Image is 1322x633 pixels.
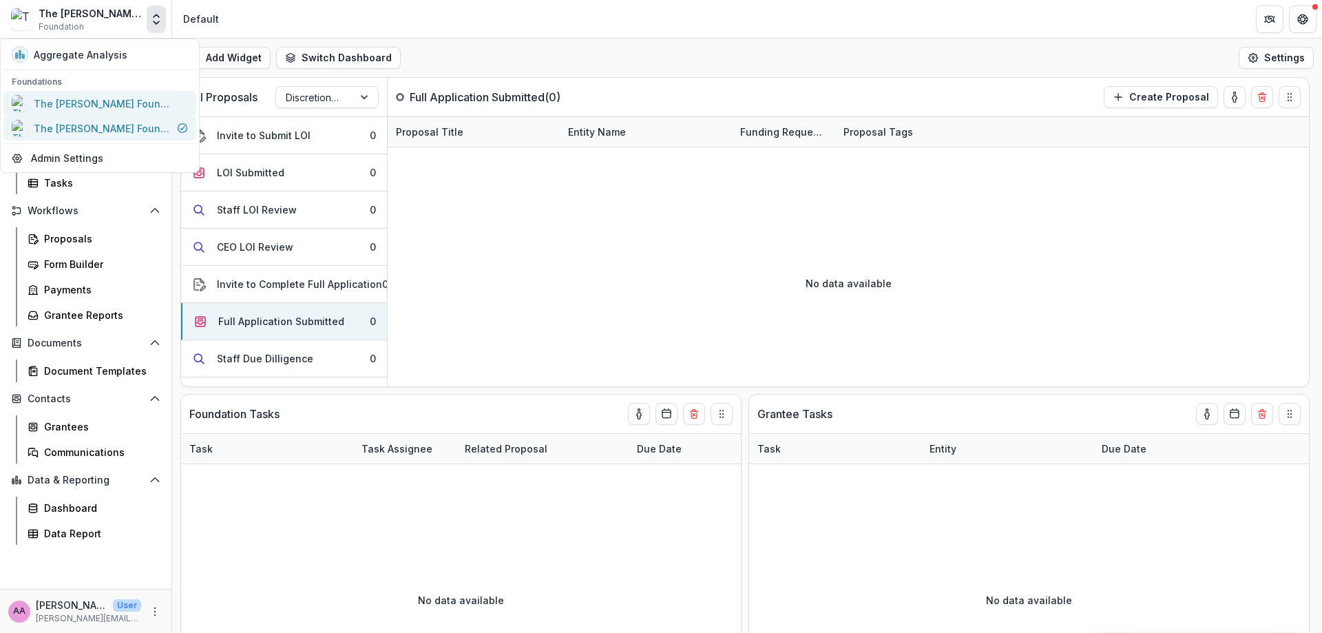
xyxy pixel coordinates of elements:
[181,442,221,456] div: Task
[217,277,382,291] div: Invite to Complete Full Application
[1279,86,1301,108] button: Drag
[370,203,376,217] div: 0
[183,12,219,26] div: Default
[180,47,271,69] button: Add Widget
[655,403,678,425] button: Calendar
[13,607,25,616] div: Annie Axe
[28,205,144,217] span: Workflows
[835,117,1007,147] div: Proposal Tags
[732,117,835,147] div: Funding Requested
[44,257,155,271] div: Form Builder
[178,9,224,29] nav: breadcrumb
[44,419,155,434] div: Grantees
[181,434,353,464] div: Task
[181,117,387,154] button: Invite to Submit LOI0
[217,351,313,366] div: Staff Due Dilligence
[749,442,789,456] div: Task
[1239,47,1314,69] button: Settings
[629,434,732,464] div: Due Date
[28,393,144,405] span: Contacts
[1196,403,1218,425] button: toggle-assigned-to-me
[217,165,284,180] div: LOI Submitted
[6,200,166,222] button: Open Workflows
[39,21,84,33] span: Foundation
[921,442,965,456] div: Entity
[276,47,401,69] button: Switch Dashboard
[22,522,166,545] a: Data Report
[418,593,504,608] p: No data available
[370,240,376,254] div: 0
[806,276,892,291] p: No data available
[560,117,732,147] div: Entity Name
[410,89,560,105] p: Full Application Submitted ( 0 )
[370,128,376,143] div: 0
[22,304,166,326] a: Grantee Reports
[217,203,297,217] div: Staff LOI Review
[113,599,141,612] p: User
[22,497,166,519] a: Dashboard
[711,403,733,425] button: Drag
[181,154,387,191] button: LOI Submitted0
[732,125,835,139] div: Funding Requested
[749,434,921,464] div: Task
[1093,442,1155,456] div: Due Date
[147,6,166,33] button: Open entity switcher
[1279,403,1301,425] button: Drag
[6,388,166,410] button: Open Contacts
[1104,86,1218,108] button: Create Proposal
[1251,403,1273,425] button: Delete card
[6,332,166,354] button: Open Documents
[1093,434,1197,464] div: Due Date
[11,8,33,30] img: The Frist Foundation Data Sandbox
[560,125,634,139] div: Entity Name
[147,603,163,620] button: More
[22,172,166,194] a: Tasks
[986,593,1072,608] p: No data available
[22,415,166,438] a: Grantees
[44,501,155,515] div: Dashboard
[683,403,705,425] button: Delete card
[382,277,388,291] div: 0
[388,117,560,147] div: Proposal Title
[218,314,344,329] div: Full Application Submitted
[217,128,311,143] div: Invite to Submit LOI
[457,442,556,456] div: Related Proposal
[1224,403,1246,425] button: Calendar
[36,612,141,625] p: [PERSON_NAME][EMAIL_ADDRESS][DOMAIN_NAME]
[835,125,921,139] div: Proposal Tags
[22,360,166,382] a: Document Templates
[921,434,1093,464] div: Entity
[757,406,832,422] p: Grantee Tasks
[22,253,166,276] a: Form Builder
[217,240,293,254] div: CEO LOI Review
[44,445,155,459] div: Communications
[22,441,166,464] a: Communications
[181,191,387,229] button: Staff LOI Review0
[6,469,166,491] button: Open Data & Reporting
[353,434,457,464] div: Task Assignee
[44,526,155,541] div: Data Report
[181,229,387,266] button: CEO LOI Review0
[629,442,690,456] div: Due Date
[1224,86,1246,108] button: toggle-assigned-to-me
[189,89,258,105] p: All Proposals
[181,340,387,377] button: Staff Due Dilligence0
[44,282,155,297] div: Payments
[39,6,141,21] div: The [PERSON_NAME] Foundation Data Sandbox
[36,598,107,612] p: [PERSON_NAME]
[370,351,376,366] div: 0
[457,434,629,464] div: Related Proposal
[22,278,166,301] a: Payments
[181,303,387,340] button: Full Application Submitted0
[370,314,376,329] div: 0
